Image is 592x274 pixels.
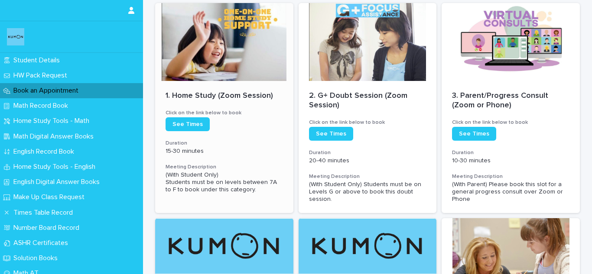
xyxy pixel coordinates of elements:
h3: Meeting Description [309,173,426,180]
a: See Times [452,127,496,141]
h3: Meeting Description [166,164,283,171]
span: (With Parent) Please book this slot for a general progress consult over Zoom or Phone [452,181,565,202]
a: See Times [309,127,353,141]
h3: Click on the link below to book [452,119,569,126]
a: 2. G+ Doubt Session (Zoom Session)Click on the link below to bookSee TimesDuration20-40 minutesMe... [299,3,437,213]
h3: Meeting Description [452,173,569,180]
h3: Click on the link below to book [166,110,283,116]
span: See Times [172,121,203,127]
span: (With Student Only) Students must be on Levels G or above to book this doubt session. [309,181,423,202]
p: 15-30 minutes [166,148,283,155]
a: 1. Home Study (Zoom Session)Click on the link below to bookSee TimesDuration15-30 minutesMeeting ... [155,3,293,213]
h3: Duration [452,149,569,156]
p: Make Up Class Request [10,193,91,201]
span: See Times [316,131,346,137]
h3: Duration [166,140,283,147]
p: 2. G+ Doubt Session (Zoom Session) [309,91,426,110]
p: Solution Books [10,254,65,262]
h3: Click on the link below to book [309,119,426,126]
p: ASHR Certificates [10,239,75,247]
p: 1. Home Study (Zoom Session) [166,91,283,101]
img: o6XkwfS7S2qhyeB9lxyF [7,28,24,45]
p: Home Study Tools - Math [10,117,96,125]
p: 3. Parent/Progress Consult (Zoom or Phone) [452,91,569,110]
p: 10-30 minutes [452,157,569,164]
p: Book an Appointment [10,87,85,95]
p: Home Study Tools - English [10,163,102,171]
p: Number Board Record [10,224,86,232]
p: Math Digital Answer Books [10,132,101,141]
p: Times Table Record [10,209,80,217]
p: HW Pack Request [10,71,74,80]
p: Math Record Book [10,102,75,110]
p: 20-40 minutes [309,157,426,164]
p: English Record Book [10,148,81,156]
h3: Duration [309,149,426,156]
a: 3. Parent/Progress Consult (Zoom or Phone)Click on the link below to bookSee TimesDuration10-30 m... [442,3,580,213]
span: See Times [459,131,489,137]
p: English Digital Answer Books [10,178,107,186]
p: Student Details [10,56,67,64]
a: See Times [166,117,210,131]
span: (With Student Only) Students must be on levels between 7A to F to book under this category. [166,172,279,193]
